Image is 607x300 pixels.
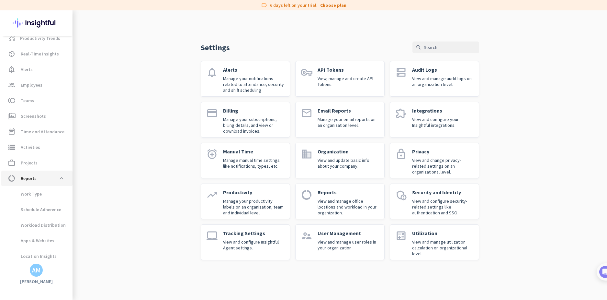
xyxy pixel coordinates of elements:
[206,230,218,242] i: laptop_mac
[412,230,474,236] p: Utilization
[223,239,285,251] p: View and configure Insightful Agent settings.
[201,42,230,53] p: Settings
[395,148,407,160] i: lock
[261,2,267,8] i: label
[1,171,73,186] a: data_usageReportsexpand_less
[412,116,474,128] p: View and configure your Insightful integrations.
[8,159,16,167] i: work_outline
[206,148,218,160] i: alarm_add
[301,107,312,119] i: email
[1,77,73,93] a: groupEmployees
[206,107,218,119] i: payment
[25,113,110,119] div: Add employees
[390,224,479,260] a: calculateUtilizationView and manage utilization calculation on organizational level.
[1,93,73,108] a: tollTeams
[1,139,73,155] a: storageActivities
[20,34,60,42] span: Productivity Trends
[318,66,379,73] p: API Tokens
[6,217,66,233] span: Workload Distribution
[21,112,46,120] span: Screenshots
[1,202,73,217] a: Schedule Adherence
[412,76,474,87] p: View and manage audit logs on an organization level.
[390,143,479,178] a: lockPrivacyView and change privacy-related settings on an organizational level.
[21,128,64,136] span: Time and Attendance
[301,230,312,242] i: supervisor_account
[223,230,285,236] p: Tracking Settings
[32,202,65,228] button: Messages
[25,182,75,189] button: Mark as completed
[8,128,16,136] i: event_note
[318,230,379,236] p: User Management
[223,198,285,216] p: Manage your productivity labels on an organization, team and individual level.
[8,97,16,104] i: toll
[8,143,16,151] i: storage
[1,155,73,171] a: work_outlineProjects
[395,66,407,78] i: dns
[223,107,285,114] p: Billing
[8,174,16,182] i: data_usage
[390,61,479,97] a: dnsAudit LogsView and manage audit logs on an organization level.
[395,107,407,119] i: extension
[25,151,113,169] div: Show me how
[318,116,379,128] p: Manage your email reports on an organization level.
[390,184,479,219] a: admin_panel_settingsSecurity and IdentityView and configure security-related settings like authen...
[21,159,38,167] span: Projects
[6,248,57,264] span: Location Insights
[318,107,379,114] p: Email Reports
[318,198,379,216] p: View and manage office locations and workload in your organization.
[412,189,474,196] p: Security and Identity
[412,157,474,175] p: View and change privacy-related settings on an organizational level.
[13,10,60,36] img: Insightful logo
[201,143,290,178] a: alarm_addManual TimeManage manual time settings like notifications, types, etc.
[6,85,23,92] p: 4 steps
[1,30,73,46] a: menu-itemProductivity Trends
[21,143,40,151] span: Activities
[21,50,59,58] span: Real-Time Insights
[6,233,54,248] span: Apps & Websites
[21,66,33,73] span: Alerts
[295,184,385,219] a: data_usageReportsView and manage office locations and workload in your organization.
[416,44,422,50] i: search
[9,25,120,48] div: 🎊 Welcome to Insightful! 🎊
[395,230,407,242] i: calculate
[320,2,346,8] a: Choose plan
[1,46,73,62] a: av_timerReal-Time Insights
[318,148,379,155] p: Organization
[1,62,73,77] a: notification_importantAlerts
[8,50,16,58] i: av_timer
[223,148,285,155] p: Manual Time
[25,124,113,151] div: It's time to add your employees! This is crucial since Insightful will start collecting their act...
[301,148,312,160] i: domain
[21,97,34,104] span: Teams
[201,61,290,97] a: notificationsAlertsManage your notifications related to attendance, security and shift scheduling
[223,116,285,134] p: Manage your subscriptions, billing details, and view or download invoices.
[295,143,385,178] a: domainOrganizationView and update basic info about your company.
[9,35,15,41] img: menu-item
[21,174,37,182] span: Reports
[38,219,60,223] span: Messages
[318,157,379,169] p: View and update basic info about your company.
[1,108,73,124] a: perm_mediaScreenshots
[412,107,474,114] p: Integrations
[390,102,479,138] a: extensionIntegrationsView and configure your Insightful integrations.
[201,224,290,260] a: laptop_macTracking SettingsView and configure Insightful Agent settings.
[395,189,407,201] i: admin_panel_settings
[106,219,120,223] span: Tasks
[23,68,33,78] img: Profile image for Tamara
[12,111,118,121] div: 1Add employees
[1,248,73,264] a: Location Insights
[1,186,73,202] a: Work Type
[412,198,474,216] p: View and configure security-related settings like authentication and SSO.
[412,66,474,73] p: Audit Logs
[6,202,61,217] span: Schedule Adherence
[21,81,42,89] span: Employees
[56,173,67,184] button: expand_less
[206,189,218,201] i: trending_up
[412,42,479,53] input: Search
[223,189,285,196] p: Productivity
[201,102,290,138] a: paymentBillingManage your subscriptions, billing details, and view or download invoices.
[32,267,41,273] div: AM
[301,66,312,78] i: vpn_key
[295,61,385,97] a: vpn_keyAPI TokensView, manage and create API Tokens.
[295,224,385,260] a: supervisor_accountUser ManagementView and manage user roles in your organization.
